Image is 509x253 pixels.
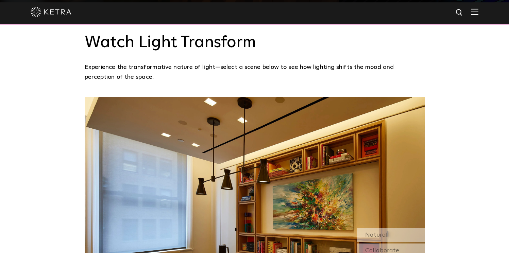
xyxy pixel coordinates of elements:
[31,7,71,17] img: ketra-logo-2019-white
[85,33,425,53] h3: Watch Light Transform
[85,62,421,82] p: Experience the transformative nature of light—select a scene below to see how lighting shifts the...
[471,8,478,15] img: Hamburger%20Nav.svg
[455,8,464,17] img: search icon
[365,232,388,238] span: Natural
